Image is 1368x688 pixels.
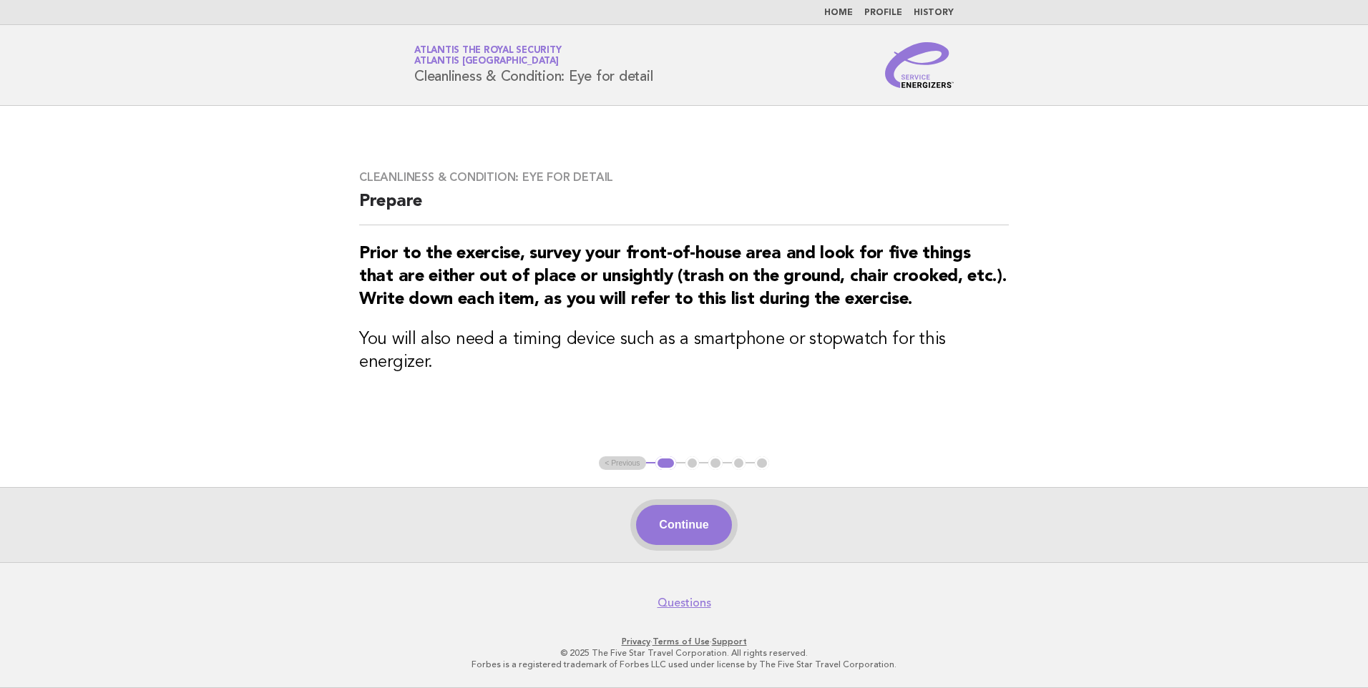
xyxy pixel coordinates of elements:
p: Forbes is a registered trademark of Forbes LLC used under license by The Five Star Travel Corpora... [246,659,1122,670]
a: Atlantis The Royal SecurityAtlantis [GEOGRAPHIC_DATA] [414,46,561,66]
img: Service Energizers [885,42,954,88]
h2: Prepare [359,190,1009,225]
h3: You will also need a timing device such as a smartphone or stopwatch for this energizer. [359,328,1009,374]
a: Home [824,9,853,17]
h3: Cleanliness & Condition: Eye for detail [359,170,1009,185]
a: Support [712,637,747,647]
a: Privacy [622,637,650,647]
h1: Cleanliness & Condition: Eye for detail [414,46,653,84]
p: · · [246,636,1122,647]
button: 1 [655,456,676,471]
a: History [914,9,954,17]
button: Continue [636,505,731,545]
span: Atlantis [GEOGRAPHIC_DATA] [414,57,559,67]
a: Questions [658,596,711,610]
a: Terms of Use [653,637,710,647]
p: © 2025 The Five Star Travel Corporation. All rights reserved. [246,647,1122,659]
strong: Prior to the exercise, survey your front-of-house area and look for five things that are either o... [359,245,1007,308]
a: Profile [864,9,902,17]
